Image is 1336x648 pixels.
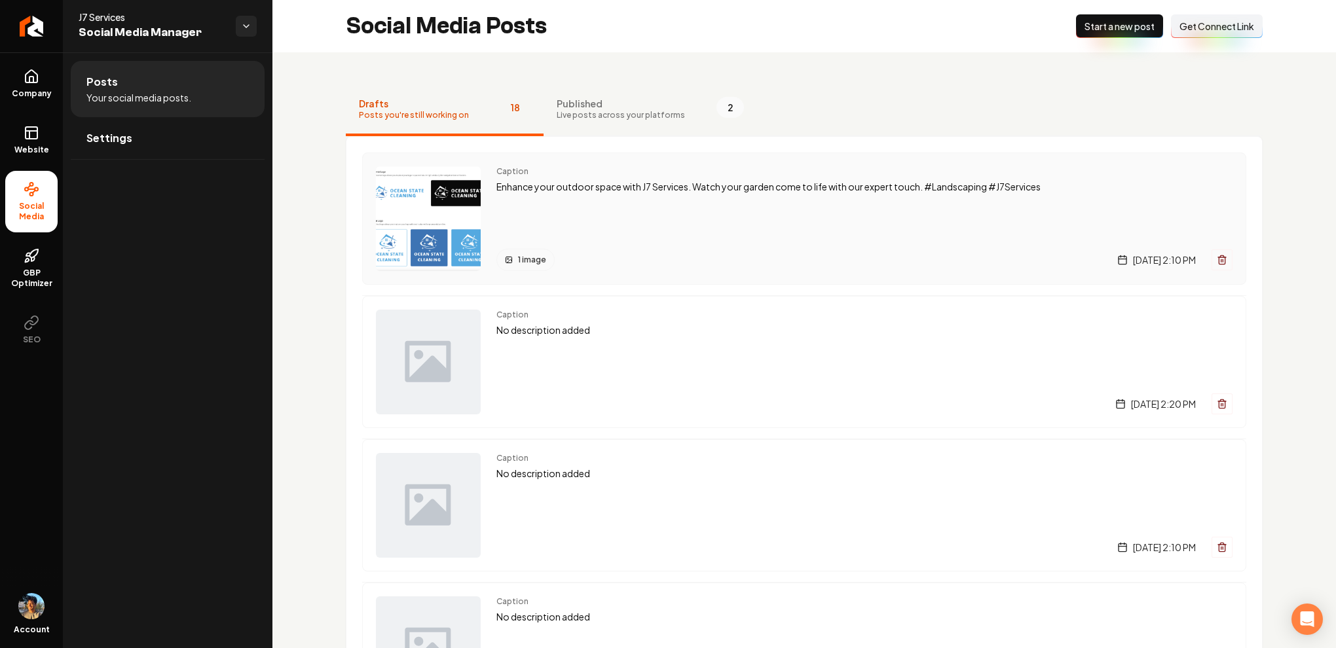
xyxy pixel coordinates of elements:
[376,166,481,271] img: Post preview
[557,110,685,120] span: Live posts across your platforms
[14,624,50,635] span: Account
[1133,253,1196,266] span: [DATE] 2:10 PM
[79,10,225,24] span: J7 Services
[5,201,58,222] span: Social Media
[18,593,45,619] img: Aditya Nair
[1291,603,1323,635] div: Open Intercom Messenger
[18,593,45,619] button: Open user button
[5,268,58,289] span: GBP Optimizer
[1076,14,1163,38] button: Start a new post
[5,238,58,299] a: GBP Optimizer
[79,24,225,42] span: Social Media Manager
[496,323,1233,338] p: No description added
[496,596,1233,607] span: Caption
[376,453,481,558] img: Post preview
[500,97,530,118] span: 18
[376,310,481,414] img: Post preview
[7,88,57,99] span: Company
[18,334,46,345] span: SEO
[5,304,58,355] button: SEO
[496,310,1233,320] span: Caption
[1131,397,1196,410] span: [DATE] 2:20 PM
[496,609,1233,624] p: No description added
[362,295,1246,428] a: Post previewCaptionNo description added[DATE] 2:20 PM
[544,84,757,136] button: PublishedLive posts across your platforms2
[496,166,1233,177] span: Caption
[359,110,469,120] span: Posts you're still working on
[5,58,58,109] a: Company
[496,466,1233,481] p: No description added
[71,117,265,159] a: Settings
[1179,20,1254,33] span: Get Connect Link
[5,115,58,166] a: Website
[86,74,118,90] span: Posts
[496,179,1233,194] p: Enhance your outdoor space with J7 Services. Watch your garden come to life with our expert touch...
[9,145,54,155] span: Website
[362,439,1246,571] a: Post previewCaptionNo description added[DATE] 2:10 PM
[86,91,191,104] span: Your social media posts.
[346,13,547,39] h2: Social Media Posts
[346,84,1263,136] nav: Tabs
[346,84,544,136] button: DraftsPosts you're still working on18
[496,453,1233,463] span: Caption
[1133,541,1196,554] span: [DATE] 2:10 PM
[362,153,1246,285] a: Post previewCaptionEnhance your outdoor space with J7 Services. Watch your garden come to life wi...
[518,255,546,265] span: 1 image
[716,97,744,118] span: 2
[86,130,132,146] span: Settings
[359,97,469,110] span: Drafts
[557,97,685,110] span: Published
[1085,20,1155,33] span: Start a new post
[1171,14,1263,38] button: Get Connect Link
[20,16,44,37] img: Rebolt Logo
